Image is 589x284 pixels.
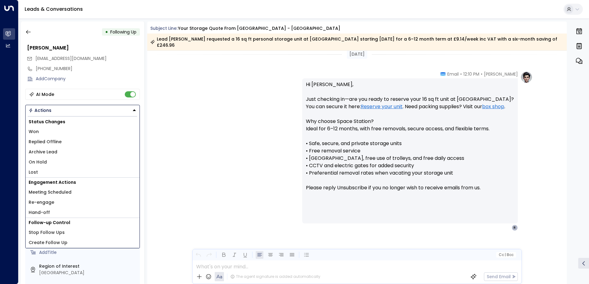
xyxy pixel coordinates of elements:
[25,105,140,116] button: Actions
[463,71,479,77] span: 12:10 PM
[498,253,513,257] span: Cc Bcc
[484,71,518,77] span: [PERSON_NAME]
[35,55,107,61] span: [EMAIL_ADDRESS][DOMAIN_NAME]
[496,252,516,258] button: Cc|Bcc
[347,50,367,59] div: [DATE]
[26,117,140,127] h1: Status Changes
[230,274,320,279] div: The agent signature is added automatically
[150,25,177,31] span: Subject Line:
[361,103,403,110] a: Reserve your unit
[29,189,71,195] span: Meeting Scheduled
[29,159,47,165] span: On Hold
[520,71,533,83] img: profile-logo.png
[29,239,67,246] span: Create Follow Up
[29,199,54,206] span: Re-engage
[36,76,140,82] div: AddCompany
[447,71,459,77] span: Email
[505,253,506,257] span: |
[26,178,140,187] h1: Engagement Actions
[29,128,39,135] span: Won
[512,225,518,231] div: R
[25,105,140,116] div: Button group with a nested menu
[29,139,62,145] span: Replied Offline
[460,71,462,77] span: •
[36,91,54,97] div: AI Mode
[29,209,50,216] span: Hand-off
[482,103,504,110] a: box shop
[306,81,514,199] p: Hi [PERSON_NAME], Just checking in—are you ready to reserve your 16 sq ft unit at [GEOGRAPHIC_DAT...
[36,65,140,72] div: [PHONE_NUMBER]
[29,149,57,155] span: Archive Lead
[29,229,65,236] span: Stop Follow Ups
[26,218,140,227] h1: Follow-up Control
[29,108,51,113] div: Actions
[481,71,482,77] span: •
[194,251,202,259] button: Undo
[35,55,107,62] span: rosebabe1991@gmail.com
[178,25,340,32] div: Your storage quote from [GEOGRAPHIC_DATA] - [GEOGRAPHIC_DATA]
[25,6,83,13] a: Leads & Conversations
[27,44,140,52] div: [PERSON_NAME]
[150,36,563,48] div: Lead [PERSON_NAME] requested a 16 sq ft personal storage unit at [GEOGRAPHIC_DATA] starting [DATE...
[29,169,38,176] span: Lost
[39,263,137,270] label: Region of Interest
[110,29,136,35] span: Following Up
[205,251,213,259] button: Redo
[105,26,108,37] div: •
[39,249,137,256] div: AddTitle
[39,270,137,276] div: [GEOGRAPHIC_DATA]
